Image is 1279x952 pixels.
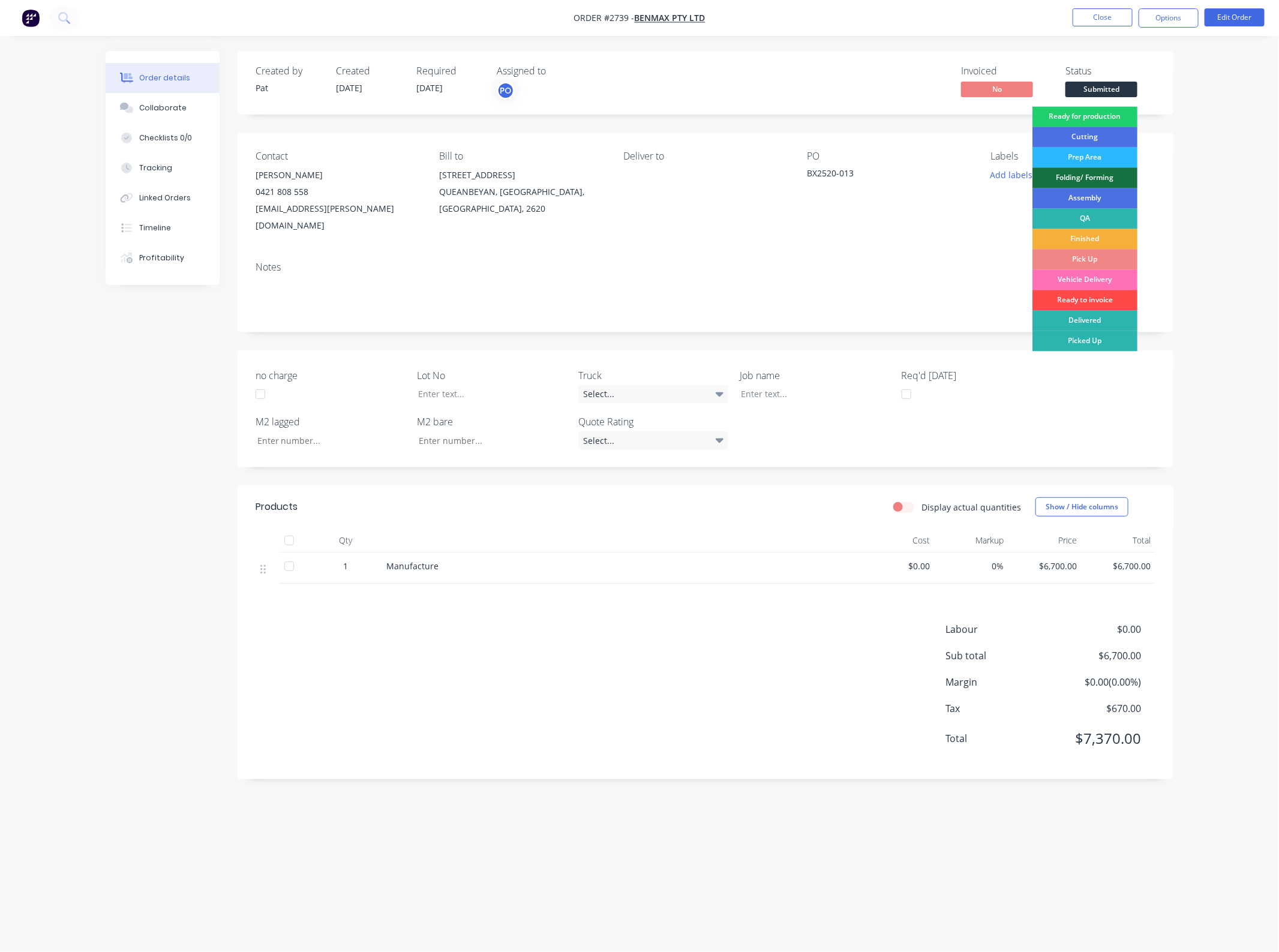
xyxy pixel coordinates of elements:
[1065,82,1137,100] button: Submitted
[256,65,322,77] div: Created by
[961,82,1033,97] span: No
[866,560,930,572] span: $0.00
[1065,82,1137,97] span: Submitted
[139,103,187,113] div: Collaborate
[139,223,171,233] div: Timeline
[807,151,971,162] div: PO
[256,167,420,234] div: [PERSON_NAME]0421 808 558[EMAIL_ADDRESS][PERSON_NAME][DOMAIN_NAME]
[497,82,515,100] button: PO
[256,500,298,514] div: Products
[106,183,220,213] button: Linked Orders
[139,133,192,143] div: Checklists 0/0
[902,368,1052,383] label: Req'd [DATE]
[945,701,1052,716] span: Tax
[1008,528,1082,552] div: Price
[139,193,191,203] div: Linked Orders
[247,431,406,449] input: Enter number...
[945,731,1052,746] span: Total
[409,431,567,449] input: Enter number...
[1087,560,1151,572] span: $6,700.00
[1082,528,1156,552] div: Total
[1032,107,1137,127] div: Ready for production
[1013,560,1077,572] span: $6,700.00
[256,82,322,94] div: Pat
[1032,290,1137,311] div: Ready to invoice
[139,73,190,83] div: Order details
[945,622,1052,636] span: Labour
[991,151,1155,162] div: Labels
[439,184,604,217] div: QUEANBEYAN, [GEOGRAPHIC_DATA], [GEOGRAPHIC_DATA], 2620
[256,167,420,184] div: [PERSON_NAME]
[310,528,382,552] div: Qty
[1032,209,1137,229] div: QA
[256,200,420,234] div: [EMAIL_ADDRESS][PERSON_NAME][DOMAIN_NAME]
[106,243,220,273] button: Profitability
[574,13,635,24] span: Order #2739 -
[578,431,728,449] div: Select...
[106,213,220,243] button: Timeline
[1032,148,1137,168] div: Prep Area
[635,13,705,24] a: Benmax Pty Ltd
[1032,311,1137,331] div: Delivered
[256,415,406,429] label: M2 lagged
[256,184,420,200] div: 0421 808 558
[961,65,1051,77] div: Invoiced
[1035,497,1128,516] button: Show / Hide columns
[417,368,567,383] label: Lot No
[945,648,1052,663] span: Sub total
[578,415,728,429] label: Quote Rating
[1032,188,1137,209] div: Assembly
[1032,270,1137,290] div: Vehicle Delivery
[439,151,604,162] div: Bill to
[1032,331,1137,352] div: Picked Up
[921,501,1021,513] label: Display actual quantities
[106,93,220,123] button: Collaborate
[439,167,604,184] div: [STREET_ADDRESS]
[1052,675,1141,689] span: $0.00 ( 0.00 %)
[1052,648,1141,663] span: $6,700.00
[740,368,890,383] label: Job name
[416,65,482,77] div: Required
[386,560,439,572] span: Manufacture
[336,65,402,77] div: Created
[1052,728,1141,749] span: $7,370.00
[497,65,617,77] div: Assigned to
[139,253,184,263] div: Profitability
[940,560,1004,572] span: 0%
[945,675,1052,689] span: Margin
[1065,65,1155,77] div: Status
[106,63,220,93] button: Order details
[935,528,1009,552] div: Markup
[256,368,406,383] label: no charge
[336,82,362,94] span: [DATE]
[1073,8,1133,26] button: Close
[106,153,220,183] button: Tracking
[417,415,567,429] label: M2 bare
[106,123,220,153] button: Checklists 0/0
[139,163,172,173] div: Tracking
[1052,701,1141,716] span: $670.00
[984,167,1039,183] button: Add labels
[623,151,788,162] div: Deliver to
[1032,127,1137,148] div: Cutting
[578,385,728,403] div: Select...
[1032,250,1137,270] div: Pick Up
[578,368,728,383] label: Truck
[22,9,40,27] img: Factory
[343,560,348,572] span: 1
[1052,622,1141,636] span: $0.00
[1205,8,1265,26] button: Edit Order
[416,82,443,94] span: [DATE]
[256,151,420,162] div: Contact
[1139,8,1199,28] button: Options
[1032,168,1137,188] div: Folding/ Forming
[807,167,957,184] div: BX2520-013
[256,262,1155,273] div: Notes
[439,167,604,217] div: [STREET_ADDRESS]QUEANBEYAN, [GEOGRAPHIC_DATA], [GEOGRAPHIC_DATA], 2620
[861,528,935,552] div: Cost
[1032,229,1137,250] div: Finished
